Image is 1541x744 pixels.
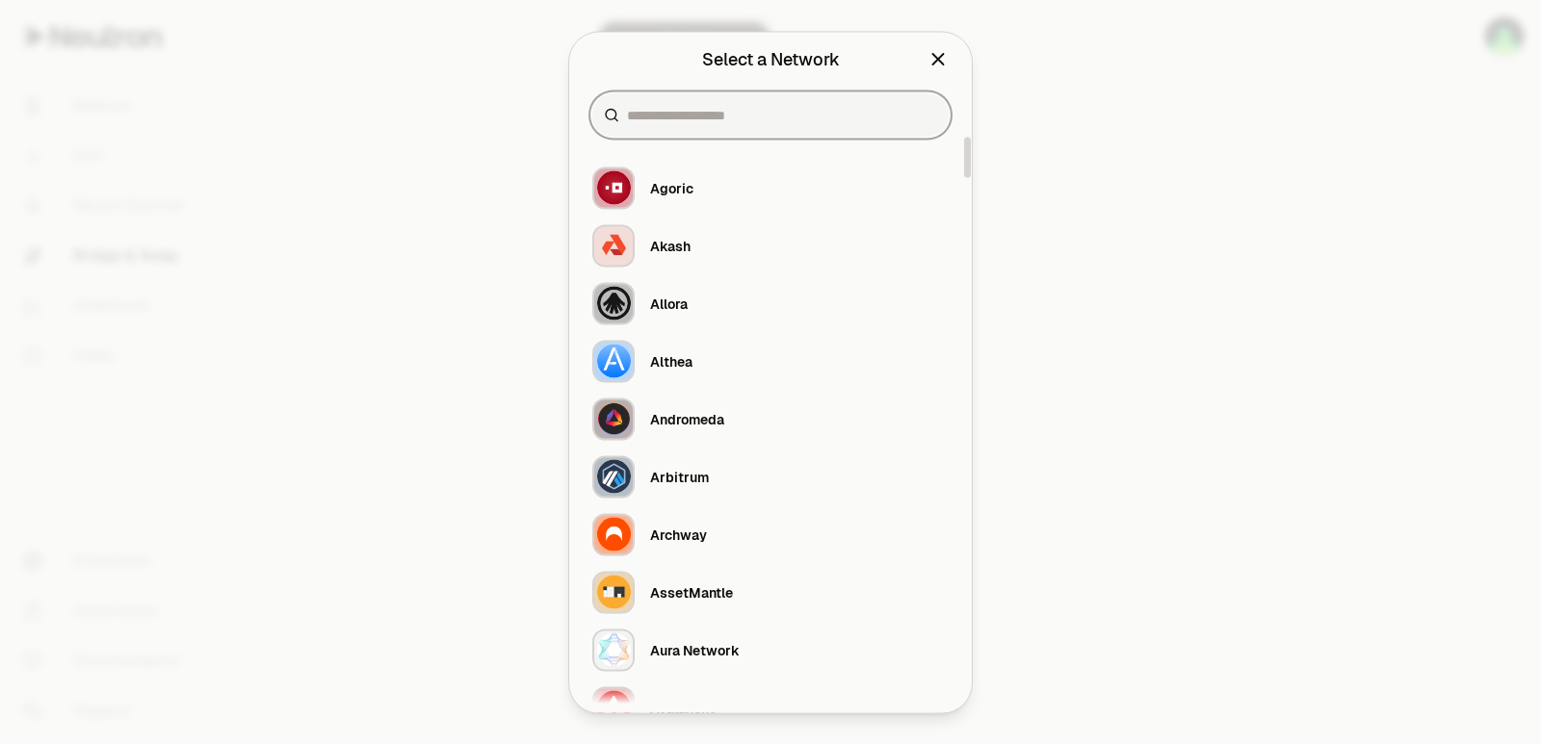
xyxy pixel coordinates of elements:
[650,525,707,544] div: Archway
[597,171,631,205] img: Agoric Logo
[650,178,693,197] div: Agoric
[581,390,960,448] button: Andromeda LogoAndromeda LogoAndromeda
[927,45,949,72] button: Close
[597,345,631,378] img: Althea Logo
[650,409,724,428] div: Andromeda
[650,582,733,602] div: AssetMantle
[650,236,691,255] div: Akash
[597,402,631,436] img: Andromeda Logo
[597,576,631,609] img: AssetMantle Logo
[597,518,631,552] img: Archway Logo
[581,563,960,621] button: AssetMantle LogoAssetMantle LogoAssetMantle
[581,505,960,563] button: Archway LogoArchway LogoArchway
[650,698,717,717] div: Avalanche
[597,460,631,494] img: Arbitrum Logo
[581,448,960,505] button: Arbitrum LogoArbitrum LogoArbitrum
[581,159,960,217] button: Agoric LogoAgoric LogoAgoric
[650,351,692,371] div: Althea
[597,691,631,725] img: Avalanche Logo
[581,332,960,390] button: Althea LogoAlthea LogoAlthea
[702,45,840,72] div: Select a Network
[581,217,960,274] button: Akash LogoAkash LogoAkash
[581,679,960,736] button: Avalanche LogoAvalanche LogoAvalanche
[650,467,709,486] div: Arbitrum
[650,640,740,659] div: Aura Network
[597,229,631,263] img: Akash Logo
[581,274,960,332] button: Allora LogoAllora LogoAllora
[597,287,631,321] img: Allora Logo
[650,294,688,313] div: Allora
[597,633,631,667] img: Aura Network Logo
[581,621,960,679] button: Aura Network LogoAura Network LogoAura Network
